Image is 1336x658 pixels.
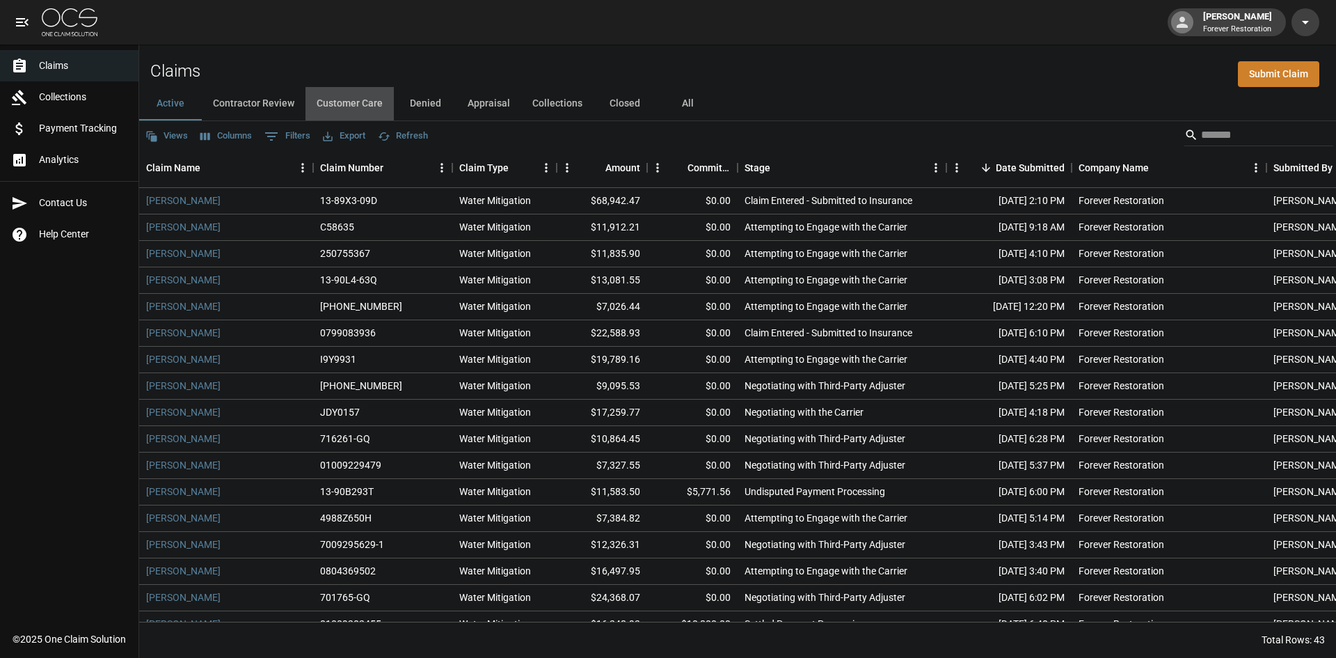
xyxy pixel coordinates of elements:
div: Claim Number [320,148,383,187]
div: $10,864.45 [557,426,647,453]
div: Water Mitigation [459,564,531,578]
button: Customer Care [305,87,394,120]
div: Forever Restoration [1079,485,1164,499]
div: $7,384.82 [557,506,647,532]
div: Negotiating with Third-Party Adjuster [745,379,905,393]
div: [DATE] 6:28 PM [946,426,1072,453]
div: Forever Restoration [1079,194,1164,207]
div: C58635 [320,220,354,234]
div: 13-89X3-09D [320,194,377,207]
button: Menu [557,157,578,178]
div: Water Mitigation [459,458,531,472]
div: dynamic tabs [139,87,1336,120]
div: $0.00 [647,532,738,558]
button: Appraisal [456,87,521,120]
div: Undisputed Payment Processing [745,485,885,499]
div: 01-009-271163 [320,299,402,313]
div: $0.00 [647,214,738,241]
a: [PERSON_NAME] [146,405,221,419]
button: Sort [586,158,605,178]
div: [DATE] 4:10 PM [946,241,1072,267]
div: $16,497.95 [557,558,647,585]
div: Stage [745,148,770,187]
div: $9,095.53 [557,373,647,400]
button: Sort [1149,158,1168,178]
button: Select columns [197,125,255,147]
div: $16,248.93 [557,611,647,638]
div: Claim Name [146,148,200,187]
div: Water Mitigation [459,617,531,631]
div: [DATE] 3:08 PM [946,267,1072,294]
div: $0.00 [647,347,738,373]
div: $0.00 [647,453,738,479]
div: Negotiating with Third-Party Adjuster [745,458,905,472]
img: ocs-logo-white-transparent.png [42,8,97,36]
div: Water Mitigation [459,194,531,207]
div: [DATE] 6:00 PM [946,479,1072,506]
button: Sort [668,158,687,178]
a: [PERSON_NAME] [146,564,221,578]
div: $0.00 [647,585,738,611]
div: Water Mitigation [459,326,531,340]
div: Water Mitigation [459,352,531,366]
div: Date Submitted [996,148,1065,187]
div: Water Mitigation [459,246,531,260]
div: Settled Payment Processing [745,617,866,631]
div: $7,327.55 [557,453,647,479]
div: Search [1184,124,1333,149]
div: 250755367 [320,246,370,260]
a: Submit Claim [1238,61,1319,87]
div: Forever Restoration [1079,564,1164,578]
div: $0.00 [647,426,738,453]
div: $0.00 [647,400,738,426]
button: Menu [1246,157,1266,178]
button: Menu [946,157,967,178]
div: Water Mitigation [459,538,531,551]
div: Forever Restoration [1079,220,1164,234]
span: Collections [39,90,127,104]
div: $0.00 [647,320,738,347]
div: [DATE] 6:40 PM [946,611,1072,638]
div: Amount [557,148,647,187]
div: Claim Type [452,148,557,187]
div: Forever Restoration [1079,590,1164,604]
button: Menu [292,157,313,178]
div: © 2025 One Claim Solution [13,632,126,646]
div: Forever Restoration [1079,432,1164,446]
div: [DATE] 2:10 PM [946,188,1072,214]
div: 4988Z650H [320,511,372,525]
div: Company Name [1079,148,1149,187]
div: $0.00 [647,267,738,294]
div: [DATE] 12:20 PM [946,294,1072,320]
button: Collections [521,87,594,120]
div: Attempting to Engage with the Carrier [745,299,907,313]
div: Total Rows: 43 [1262,633,1325,647]
div: Claim Number [313,148,452,187]
div: Water Mitigation [459,299,531,313]
div: Water Mitigation [459,379,531,393]
span: Payment Tracking [39,121,127,136]
a: [PERSON_NAME] [146,538,221,551]
div: JDY0157 [320,405,360,419]
div: 0804369502 [320,564,376,578]
div: Claim Name [139,148,313,187]
div: Forever Restoration [1079,379,1164,393]
div: 716261-GQ [320,432,370,446]
div: $7,026.44 [557,294,647,320]
div: Attempting to Engage with the Carrier [745,511,907,525]
button: Closed [594,87,656,120]
div: Submitted By [1273,148,1333,187]
div: [DATE] 5:37 PM [946,453,1072,479]
button: Contractor Review [202,87,305,120]
a: [PERSON_NAME] [146,220,221,234]
div: Attempting to Engage with the Carrier [745,352,907,366]
a: [PERSON_NAME] [146,273,221,287]
button: Sort [383,158,403,178]
div: [DATE] 3:40 PM [946,558,1072,585]
div: $10,800.00 [647,611,738,638]
div: Negotiating with Third-Party Adjuster [745,538,905,551]
div: Forever Restoration [1079,299,1164,313]
div: Water Mitigation [459,511,531,525]
a: [PERSON_NAME] [146,352,221,366]
button: Menu [925,157,946,178]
